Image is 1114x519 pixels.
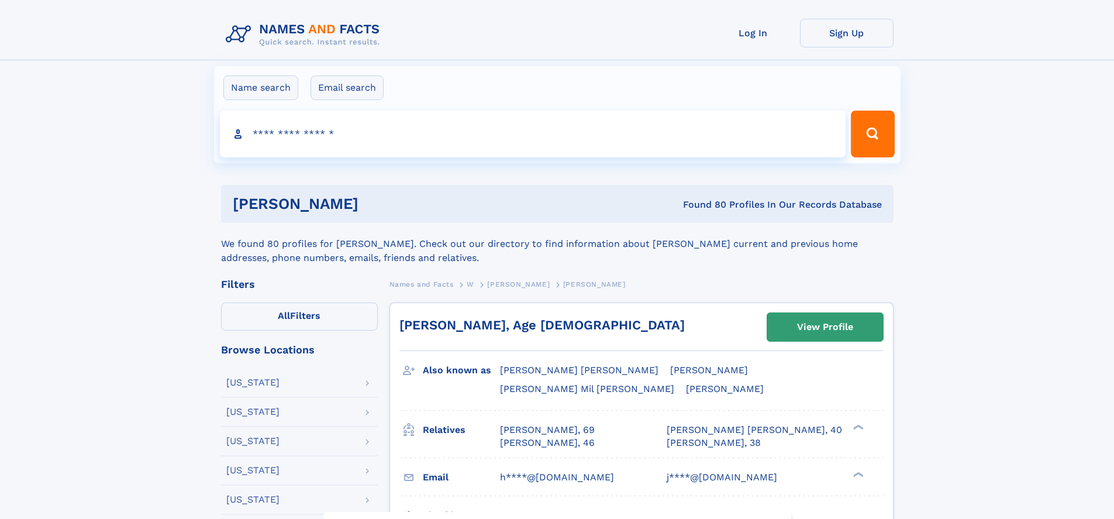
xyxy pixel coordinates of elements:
a: W [467,277,474,291]
div: [US_STATE] [226,407,280,417]
img: Logo Names and Facts [221,19,389,50]
a: Names and Facts [389,277,454,291]
h1: [PERSON_NAME] [233,197,521,211]
button: Search Button [851,111,894,157]
div: Found 80 Profiles In Our Records Database [520,198,882,211]
label: Filters [221,303,378,331]
h3: Relatives [423,420,500,440]
div: Filters [221,279,378,290]
a: [PERSON_NAME], 46 [500,436,595,449]
a: Log In [706,19,800,47]
span: [PERSON_NAME] Mil [PERSON_NAME] [500,383,674,394]
h3: Email [423,468,500,487]
a: [PERSON_NAME], 69 [500,424,595,436]
label: Email search [311,75,384,100]
div: View Profile [797,314,853,341]
div: We found 80 profiles for [PERSON_NAME]. Check out our directory to find information about [PERSON... [221,223,894,265]
span: [PERSON_NAME] [563,280,626,288]
a: Sign Up [800,19,894,47]
div: [US_STATE] [226,378,280,387]
div: [US_STATE] [226,495,280,504]
div: ❯ [850,423,864,431]
div: ❯ [850,470,864,478]
span: [PERSON_NAME] [PERSON_NAME] [500,365,658,376]
a: [PERSON_NAME] [487,277,550,291]
div: [US_STATE] [226,466,280,475]
a: [PERSON_NAME], Age [DEMOGRAPHIC_DATA] [399,318,685,332]
div: Browse Locations [221,345,378,355]
span: All [278,310,290,321]
a: [PERSON_NAME] [PERSON_NAME], 40 [667,424,842,436]
h3: Also known as [423,360,500,380]
a: [PERSON_NAME], 38 [667,436,761,449]
input: search input [220,111,846,157]
span: [PERSON_NAME] [487,280,550,288]
div: [US_STATE] [226,436,280,446]
span: [PERSON_NAME] [686,383,764,394]
span: W [467,280,474,288]
a: View Profile [767,313,883,341]
span: [PERSON_NAME] [670,365,748,376]
label: Name search [223,75,298,100]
